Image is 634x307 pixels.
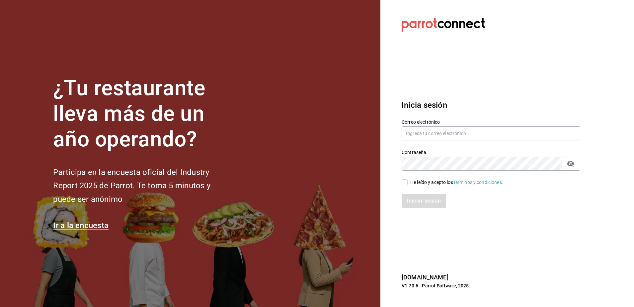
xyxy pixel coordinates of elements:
h1: ¿Tu restaurante lleva más de un año operando? [53,76,232,152]
label: Contraseña [402,150,580,155]
h2: Participa en la encuesta oficial del Industry Report 2025 de Parrot. Te toma 5 minutos y puede se... [53,166,232,206]
a: [DOMAIN_NAME] [402,274,448,281]
label: Correo electrónico [402,120,580,124]
div: He leído y acepto los [410,179,503,186]
h3: Inicia sesión [402,99,580,111]
button: passwordField [565,158,576,169]
input: Ingresa tu correo electrónico [402,126,580,140]
p: V1.70.6 - Parrot Software, 2025. [402,282,580,289]
a: Términos y condiciones. [453,180,503,185]
a: Ir a la encuesta [53,221,109,230]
